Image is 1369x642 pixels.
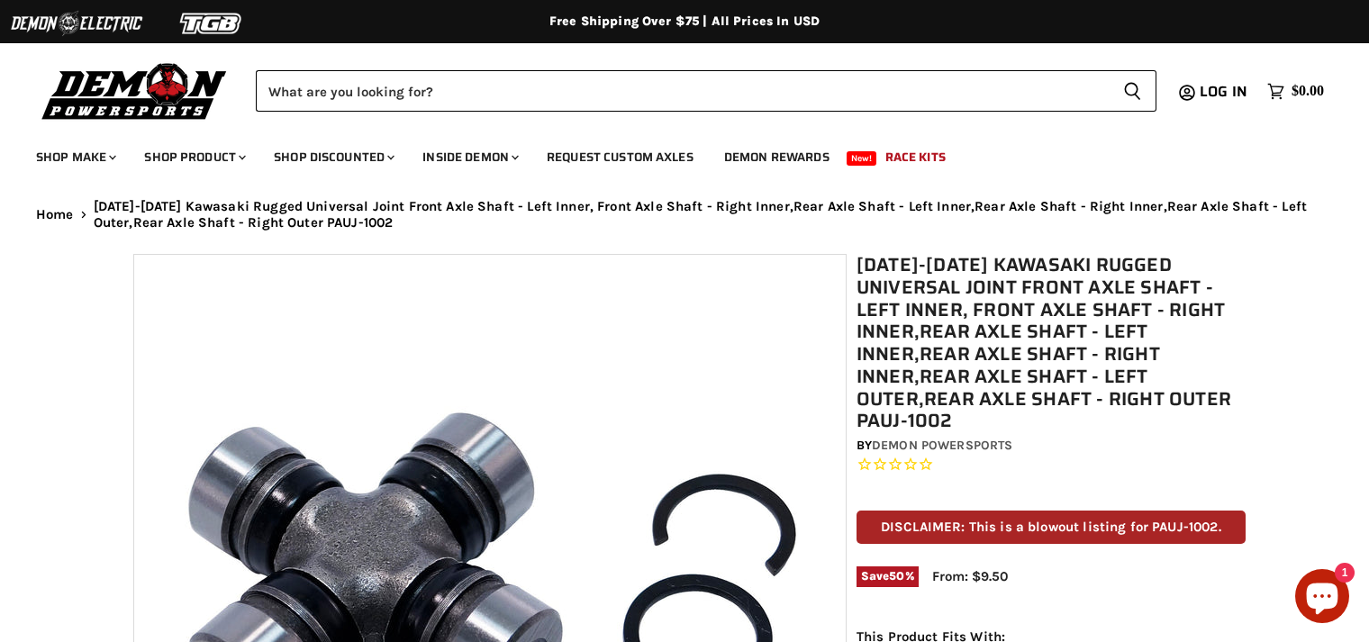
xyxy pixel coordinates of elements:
[23,139,127,176] a: Shop Make
[857,436,1246,456] div: by
[256,70,1109,112] input: Search
[256,70,1156,112] form: Product
[1192,84,1258,100] a: Log in
[857,511,1246,544] p: DISCLAIMER: This is a blowout listing for PAUJ-1002.
[847,151,877,166] span: New!
[872,139,959,176] a: Race Kits
[131,139,257,176] a: Shop Product
[1258,78,1333,104] a: $0.00
[36,207,74,222] a: Home
[144,6,279,41] img: TGB Logo 2
[711,139,843,176] a: Demon Rewards
[260,139,405,176] a: Shop Discounted
[94,199,1333,231] span: [DATE]-[DATE] Kawasaki Rugged Universal Joint Front Axle Shaft - Left Inner, Front Axle Shaft - R...
[1292,83,1324,100] span: $0.00
[1109,70,1156,112] button: Search
[889,569,904,583] span: 50
[857,566,919,586] span: Save %
[1290,569,1355,628] inbox-online-store-chat: Shopify online store chat
[932,568,1008,584] span: From: $9.50
[857,254,1246,432] h1: [DATE]-[DATE] Kawasaki Rugged Universal Joint Front Axle Shaft - Left Inner, Front Axle Shaft - R...
[1200,80,1247,103] span: Log in
[872,438,1012,453] a: Demon Powersports
[857,456,1246,475] span: Rated 0.0 out of 5 stars 0 reviews
[23,131,1319,176] ul: Main menu
[9,6,144,41] img: Demon Electric Logo 2
[36,59,233,122] img: Demon Powersports
[409,139,530,176] a: Inside Demon
[533,139,707,176] a: Request Custom Axles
